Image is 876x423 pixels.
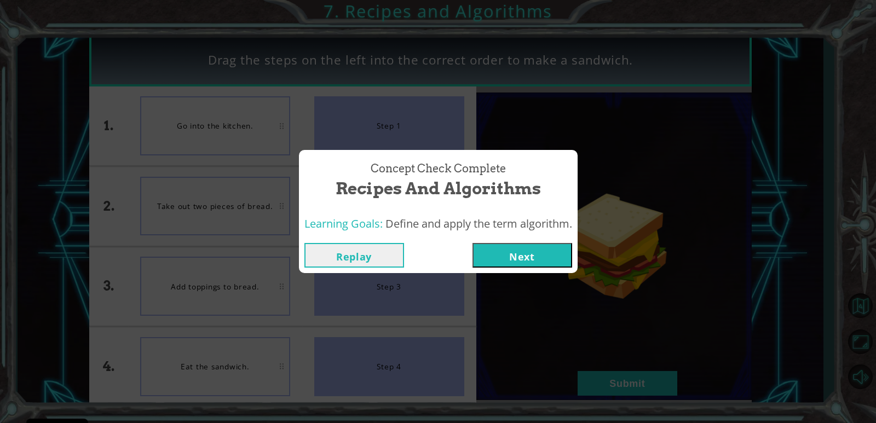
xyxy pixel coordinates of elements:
span: Concept Check Complete [371,161,506,177]
span: Learning Goals: [304,216,383,231]
button: Replay [304,243,404,268]
button: Next [472,243,572,268]
span: Recipes and Algorithms [336,177,541,200]
span: Define and apply the term algorithm. [385,216,572,231]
